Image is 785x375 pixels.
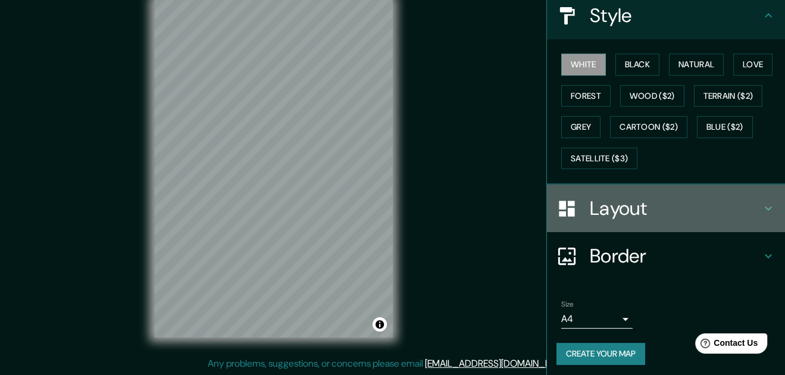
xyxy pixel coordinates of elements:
[561,54,606,76] button: White
[561,299,574,310] label: Size
[561,85,611,107] button: Forest
[615,54,660,76] button: Black
[561,148,637,170] button: Satellite ($3)
[679,329,772,362] iframe: Help widget launcher
[620,85,684,107] button: Wood ($2)
[208,357,574,371] p: Any problems, suggestions, or concerns please email .
[425,357,572,370] a: [EMAIL_ADDRESS][DOMAIN_NAME]
[697,116,753,138] button: Blue ($2)
[556,343,645,365] button: Create your map
[547,185,785,232] div: Layout
[694,85,763,107] button: Terrain ($2)
[590,244,761,268] h4: Border
[373,317,387,332] button: Toggle attribution
[590,4,761,27] h4: Style
[610,116,687,138] button: Cartoon ($2)
[561,116,601,138] button: Grey
[590,196,761,220] h4: Layout
[547,232,785,280] div: Border
[733,54,773,76] button: Love
[669,54,724,76] button: Natural
[561,310,633,329] div: A4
